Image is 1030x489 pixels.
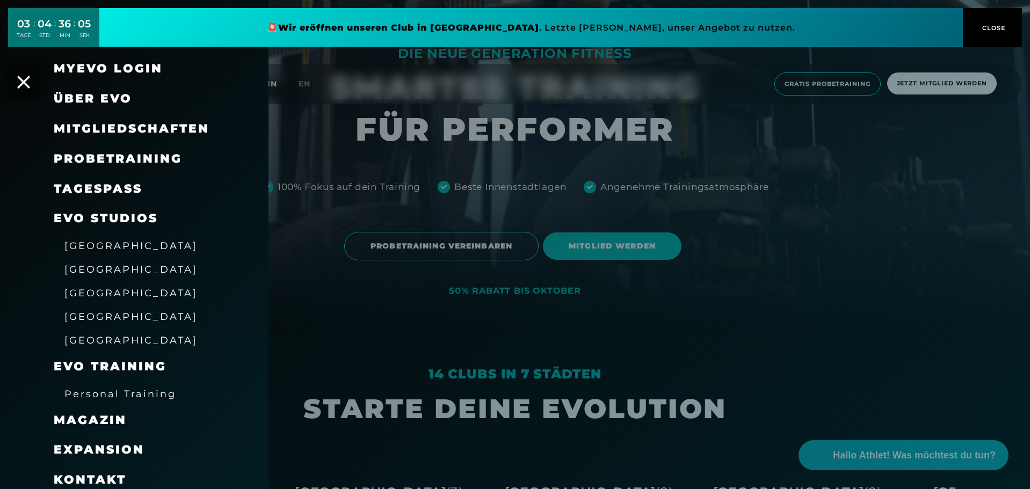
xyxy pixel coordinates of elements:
[33,17,35,46] div: :
[38,32,52,39] div: STD
[38,16,52,32] div: 04
[74,17,75,46] div: :
[980,23,1006,33] span: CLOSE
[59,16,71,32] div: 36
[78,32,91,39] div: SEK
[54,17,56,46] div: :
[17,32,31,39] div: TAGE
[54,61,163,76] a: MyEVO Login
[963,8,1022,47] button: CLOSE
[54,91,132,106] span: Über EVO
[78,16,91,32] div: 05
[17,16,31,32] div: 03
[59,32,71,39] div: MIN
